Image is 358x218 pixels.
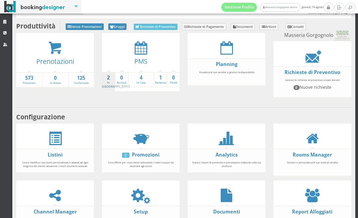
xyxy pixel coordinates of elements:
[4,1,65,13] img: BookingDesigner.com
[308,10,347,15] h5: Data Operativa:
[34,208,77,215] a: Channel Manager
[167,74,180,85] a: 0Partiti
[154,74,167,81] strong: 1
[216,61,237,67] a: Planning
[122,153,130,158] div: 0
[16,75,42,82] strong: 573
[294,85,300,90] span: 0
[333,30,351,41] img: 0603869b585f11eeb13b0a069e529790.png
[36,57,74,66] a: Prenotazioni
[285,23,306,30] a: Contatti
[273,158,351,174] div: Gestisci e personalizza le tue unità di vendita
[129,74,154,81] strong: 4
[43,75,68,82] strong: 0
[115,74,128,85] a: 0Arrivati
[276,85,348,90] h4: Nuove richieste
[16,22,55,30] b: Produttività
[284,30,351,41] small: Masseria Gorgognolo
[167,74,180,81] strong: 0
[134,208,148,215] a: Setup
[259,23,278,30] a: Articoli
[16,158,94,170] div: Crea e modifica i tuoi listini personalizzati e adattali ad ogni esigenza del cliente attraverso ...
[154,74,167,85] a: 1Partenze
[48,151,63,158] a: Listini
[16,75,42,85] a: 573Preventivi
[285,69,340,76] a: Richieste di Preventivo
[43,75,68,85] a: 0In Attesa
[292,208,333,215] a: Report Alloggiati
[102,74,130,88] a: 2In [GEOGRAPHIC_DATA]
[66,23,104,30] a: Elenco Prenotazioni
[188,68,265,84] div: Visualizza le tue vendite e gestisci la disponibilità
[102,158,180,170] div: Crea offerte per i tuoi clienti utilizzando i codici coupon da associare agli sconti
[221,3,257,12] a: Gestione Profilo
[134,57,148,65] a: PMS
[102,74,115,81] strong: 2
[134,24,178,30] a: Richieste di Preventivo
[69,75,94,82] strong: 125
[132,151,160,158] a: Promozioni
[108,23,127,30] a: Gruppi
[216,151,238,158] a: Analytics
[221,3,324,12] span: giovedì, 14 agosto
[231,23,255,30] a: Documenti
[213,208,240,215] a: Documenti
[115,74,128,81] strong: 0
[129,74,154,85] a: 4In Casa
[188,158,265,170] div: Scarica i report di preventivi e prenotazioni elaborati sulla tua struttura
[293,151,332,158] a: Rooms Manager
[273,76,351,95] div: Gestisci le richieste di preventivo inviate dal sito
[69,75,94,85] a: 125Confermate
[182,23,226,30] a: Richieste di Pagamento
[16,112,65,121] b: Configurazione
[260,3,300,12] a: Masseria Gorgognolo Admin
